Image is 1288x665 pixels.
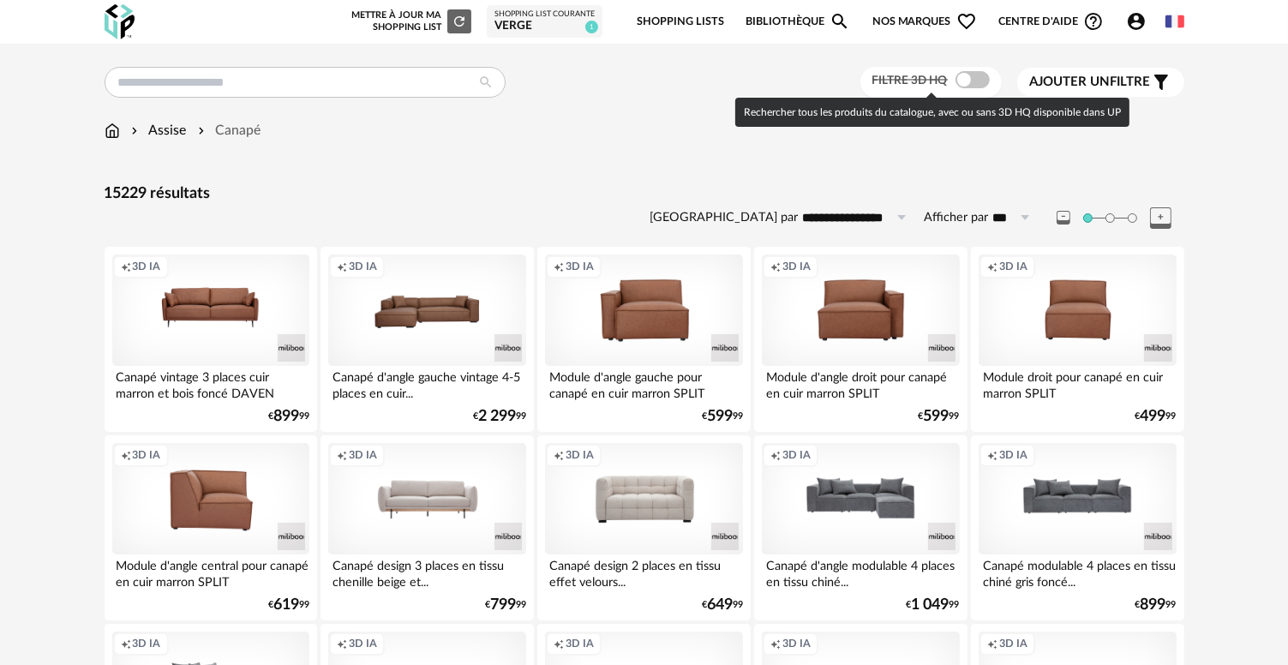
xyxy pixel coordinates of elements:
div: Module droit pour canapé en cuir marron SPLIT [979,366,1176,400]
div: € 99 [702,599,743,611]
span: Refresh icon [452,16,467,26]
span: Creation icon [554,448,564,462]
div: Canapé d'angle gauche vintage 4-5 places en cuir... [328,366,525,400]
span: Creation icon [121,260,131,273]
button: Ajouter unfiltre Filter icon [1017,68,1184,97]
div: € 99 [485,599,526,611]
span: 649 [707,599,733,611]
span: 619 [273,599,299,611]
div: Canapé d'angle modulable 4 places en tissu chiné... [762,554,959,589]
label: [GEOGRAPHIC_DATA] par [650,210,799,226]
span: 1 [585,21,598,33]
span: Ajouter un [1030,75,1111,88]
div: Canapé modulable 4 places en tissu chiné gris foncé... [979,554,1176,589]
span: 899 [273,410,299,422]
div: € 99 [1135,599,1177,611]
span: Creation icon [987,260,997,273]
span: Creation icon [987,448,997,462]
div: € 99 [268,599,309,611]
span: Creation icon [554,637,564,650]
span: Magnify icon [830,11,850,32]
span: 3D IA [782,448,811,462]
span: Creation icon [337,260,347,273]
span: 599 [924,410,950,422]
div: € 99 [473,410,526,422]
a: Creation icon 3D IA Module d'angle central pour canapé en cuir marron SPLIT €61999 [105,435,317,620]
span: Filter icon [1151,72,1171,93]
div: Canapé design 3 places en tissu chenille beige et... [328,554,525,589]
span: Account Circle icon [1126,11,1147,32]
span: 2 299 [478,410,516,422]
div: € 99 [702,410,743,422]
label: Afficher par [925,210,989,226]
span: 3D IA [999,260,1027,273]
span: Creation icon [770,260,781,273]
a: Shopping Lists [637,2,724,42]
a: Creation icon 3D IA Canapé vintage 3 places cuir marron et bois foncé DAVEN €89999 [105,247,317,432]
span: 599 [707,410,733,422]
span: Creation icon [987,637,997,650]
div: verge [494,19,595,34]
img: svg+xml;base64,PHN2ZyB3aWR0aD0iMTYiIGhlaWdodD0iMTYiIHZpZXdCb3g9IjAgMCAxNiAxNiIgZmlsbD0ibm9uZSIgeG... [128,121,141,141]
div: Module d'angle central pour canapé en cuir marron SPLIT [112,554,309,589]
div: Module d'angle droit pour canapé en cuir marron SPLIT [762,366,959,400]
span: Account Circle icon [1126,11,1154,32]
span: Creation icon [121,637,131,650]
span: 899 [1141,599,1166,611]
div: € 99 [907,599,960,611]
a: BibliothèqueMagnify icon [746,2,850,42]
span: Nos marques [872,2,977,42]
span: filtre [1030,74,1151,91]
a: Creation icon 3D IA Canapé design 3 places en tissu chenille beige et... €79999 [321,435,533,620]
img: fr [1165,12,1184,31]
span: 799 [490,599,516,611]
a: Creation icon 3D IA Canapé d'angle gauche vintage 4-5 places en cuir... €2 29999 [321,247,533,432]
a: Creation icon 3D IA Canapé d'angle modulable 4 places en tissu chiné... €1 04999 [754,435,967,620]
span: 3D IA [999,637,1027,650]
span: 3D IA [349,260,377,273]
a: Creation icon 3D IA Module d'angle gauche pour canapé en cuir marron SPLIT €59999 [537,247,750,432]
div: € 99 [268,410,309,422]
span: 3D IA [133,637,161,650]
div: Canapé design 2 places en tissu effet velours... [545,554,742,589]
div: Shopping List courante [494,9,595,20]
span: Creation icon [770,448,781,462]
span: Creation icon [337,637,347,650]
span: Creation icon [337,448,347,462]
span: 3D IA [349,448,377,462]
span: Help Circle Outline icon [1083,11,1104,32]
span: 499 [1141,410,1166,422]
span: 3D IA [782,637,811,650]
span: 3D IA [133,448,161,462]
div: € 99 [919,410,960,422]
div: Module d'angle gauche pour canapé en cuir marron SPLIT [545,366,742,400]
span: 3D IA [566,260,594,273]
span: Creation icon [770,637,781,650]
div: € 99 [1135,410,1177,422]
a: Shopping List courante verge 1 [494,9,595,34]
span: 3D IA [999,448,1027,462]
span: 3D IA [566,448,594,462]
a: Creation icon 3D IA Module droit pour canapé en cuir marron SPLIT €49999 [971,247,1183,432]
a: Creation icon 3D IA Canapé modulable 4 places en tissu chiné gris foncé... €89999 [971,435,1183,620]
span: Filtre 3D HQ [872,75,948,87]
img: OXP [105,4,135,39]
span: Heart Outline icon [956,11,977,32]
div: Assise [128,121,187,141]
div: Rechercher tous les produits du catalogue, avec ou sans 3D HQ disponible dans UP [735,98,1129,127]
span: Centre d'aideHelp Circle Outline icon [998,11,1104,32]
div: Canapé vintage 3 places cuir marron et bois foncé DAVEN [112,366,309,400]
a: Creation icon 3D IA Module d'angle droit pour canapé en cuir marron SPLIT €59999 [754,247,967,432]
span: Creation icon [121,448,131,462]
div: 15229 résultats [105,184,1184,204]
img: svg+xml;base64,PHN2ZyB3aWR0aD0iMTYiIGhlaWdodD0iMTciIHZpZXdCb3g9IjAgMCAxNiAxNyIgZmlsbD0ibm9uZSIgeG... [105,121,120,141]
span: 3D IA [349,637,377,650]
span: 3D IA [782,260,811,273]
span: 3D IA [566,637,594,650]
div: Mettre à jour ma Shopping List [348,9,471,33]
span: 3D IA [133,260,161,273]
span: Creation icon [554,260,564,273]
a: Creation icon 3D IA Canapé design 2 places en tissu effet velours... €64999 [537,435,750,620]
span: 1 049 [912,599,950,611]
